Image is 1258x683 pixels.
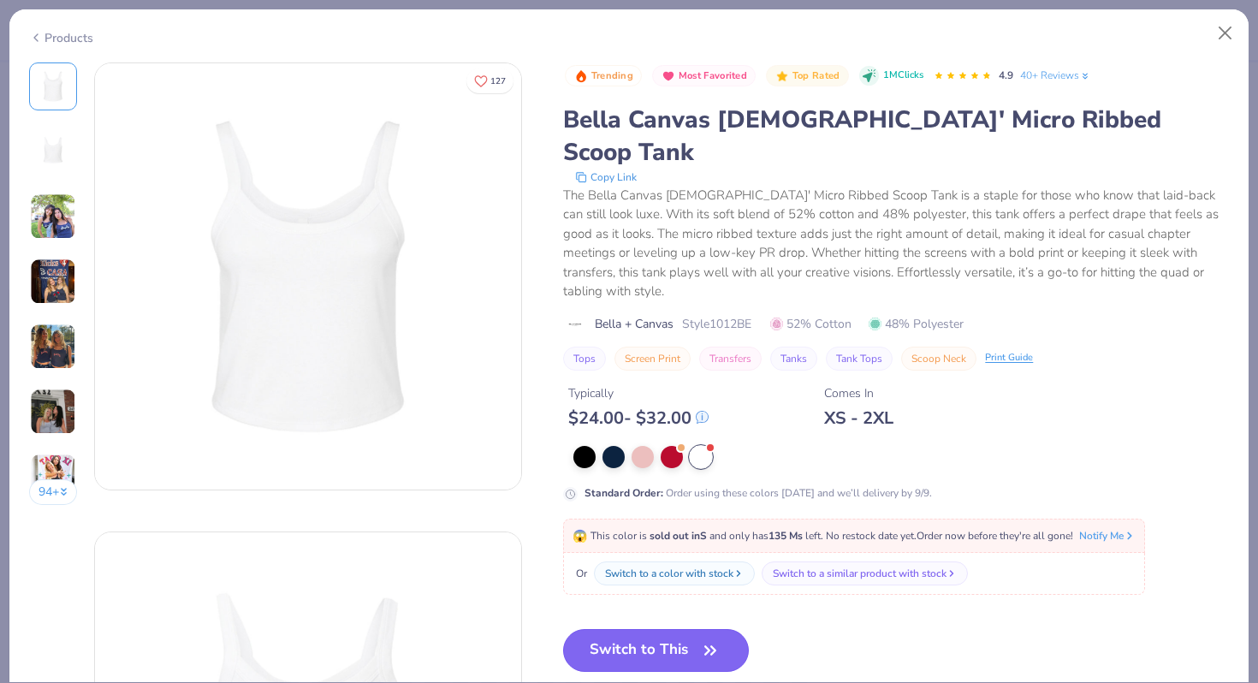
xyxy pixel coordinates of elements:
img: brand logo [563,318,586,331]
img: User generated content [30,389,76,435]
a: 40+ Reviews [1020,68,1091,83]
button: Tops [563,347,606,371]
div: Comes In [824,384,893,402]
div: Order using these colors [DATE] and we’ll delivery by 9/9. [584,485,932,501]
span: 48% Polyester [869,315,964,333]
span: 1M Clicks [883,68,923,83]
img: Most Favorited sort [662,69,675,83]
img: User generated content [30,454,76,500]
div: $ 24.00 - $ 32.00 [568,407,709,429]
img: User generated content [30,193,76,240]
div: The Bella Canvas [DEMOGRAPHIC_DATA]' Micro Ribbed Scoop Tank is a staple for those who know that ... [563,186,1229,301]
button: Tank Tops [826,347,893,371]
button: Notify Me [1079,528,1136,543]
span: 4.9 [999,68,1013,82]
div: Switch to a color with stock [605,566,733,581]
div: XS - 2XL [824,407,893,429]
img: User generated content [30,324,76,370]
button: Close [1209,17,1242,50]
button: Scoop Neck [901,347,976,371]
img: Front [95,63,521,490]
img: User generated content [30,258,76,305]
span: This color is and only has left . No restock date yet. Order now before they're all gone! [573,529,1073,543]
button: Tanks [770,347,817,371]
button: Screen Print [614,347,691,371]
button: Badge Button [652,65,756,87]
span: Trending [591,71,633,80]
span: Style 1012BE [682,315,751,333]
button: Switch to This [563,629,749,672]
img: Trending sort [574,69,588,83]
button: Like [466,68,513,93]
button: Switch to a similar product with stock [762,561,968,585]
button: copy to clipboard [570,169,642,186]
span: 127 [490,77,506,86]
span: Or [573,566,587,581]
span: Bella + Canvas [595,315,674,333]
div: Print Guide [985,351,1033,365]
img: Top Rated sort [775,69,789,83]
div: Typically [568,384,709,402]
div: Switch to a similar product with stock [773,566,946,581]
button: Badge Button [766,65,848,87]
button: Transfers [699,347,762,371]
strong: sold out in S [650,529,707,543]
span: Top Rated [792,71,840,80]
div: 4.9 Stars [934,62,992,90]
span: Most Favorited [679,71,747,80]
button: Switch to a color with stock [594,561,755,585]
span: 😱 [573,528,587,544]
button: Badge Button [565,65,642,87]
button: 94+ [29,479,78,505]
span: 52% Cotton [770,315,852,333]
strong: 135 Ms [768,529,803,543]
div: Products [29,29,93,47]
strong: Standard Order : [584,486,663,500]
img: Front [33,66,74,107]
img: Back [33,131,74,172]
div: Bella Canvas [DEMOGRAPHIC_DATA]' Micro Ribbed Scoop Tank [563,104,1229,169]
